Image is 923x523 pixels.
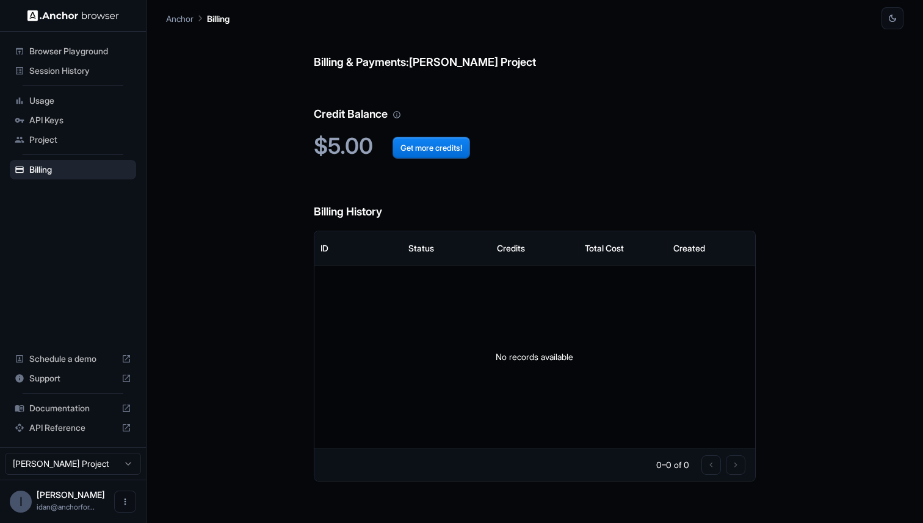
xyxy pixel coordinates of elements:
div: ID [320,243,328,253]
div: API Reference [10,418,136,438]
svg: Your credit balance will be consumed as you use the API. Visit the usage page to view a breakdown... [393,110,401,119]
p: 0–0 of 0 [656,459,689,471]
img: Anchor Logo [27,10,119,21]
span: Schedule a demo [29,353,117,365]
div: API Keys [10,110,136,130]
div: Session History [10,61,136,81]
div: Support [10,369,136,388]
span: Project [29,134,131,146]
div: Documentation [10,399,136,418]
button: Open menu [114,491,136,513]
div: Credits [497,243,525,253]
div: Browser Playground [10,41,136,61]
span: Idan Raman [37,489,105,500]
button: Get more credits! [393,137,470,159]
div: No records available [314,265,756,449]
nav: breadcrumb [166,12,230,25]
h6: Billing History [314,179,756,221]
div: Total Cost [585,243,624,253]
span: Session History [29,65,131,77]
p: Billing [207,12,230,25]
div: Status [408,243,434,253]
span: API Reference [29,422,117,434]
span: API Keys [29,114,131,126]
h2: $5.00 [314,133,756,159]
p: Anchor [166,12,194,25]
div: Schedule a demo [10,349,136,369]
div: I [10,491,32,513]
h6: Billing & Payments: [PERSON_NAME] Project [314,29,756,71]
span: idan@anchorforge.io [37,502,95,511]
div: Usage [10,91,136,110]
div: Billing [10,160,136,179]
h6: Credit Balance [314,81,756,123]
span: Documentation [29,402,117,414]
div: Created [673,243,705,253]
span: Usage [29,95,131,107]
span: Browser Playground [29,45,131,57]
span: Billing [29,164,131,176]
div: Project [10,130,136,150]
span: Support [29,372,117,384]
